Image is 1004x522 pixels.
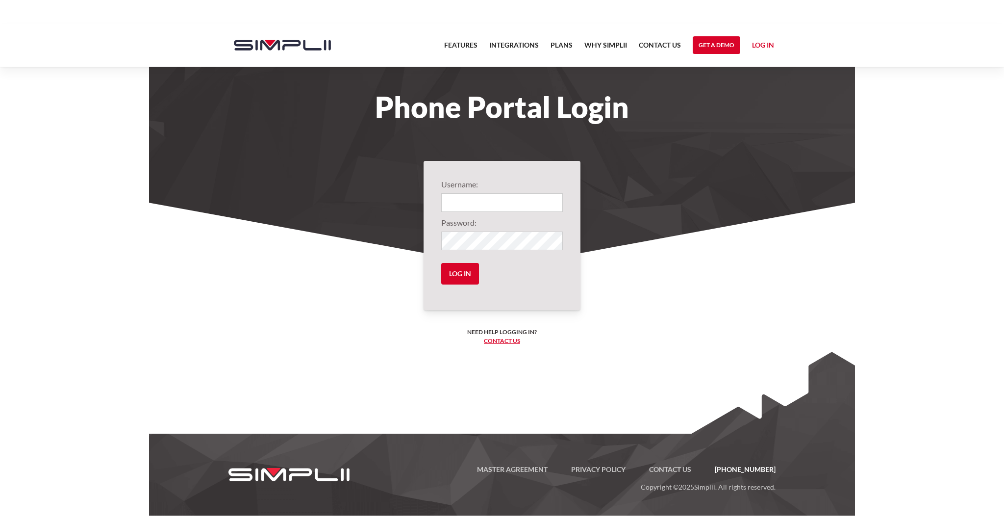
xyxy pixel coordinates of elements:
[693,36,740,54] a: Get a Demo
[484,337,520,344] a: Contact us
[441,179,563,292] form: Login
[224,24,331,67] a: home
[465,464,559,475] a: Master Agreement
[441,217,563,229] label: Password:
[441,263,479,285] input: Log in
[559,464,637,475] a: Privacy Policy
[441,179,563,190] label: Username:
[234,40,331,51] img: Simplii
[752,39,774,54] a: Log in
[467,328,537,345] h6: Need help logging in? ‍
[678,483,694,491] span: 2025
[224,96,780,118] h1: Phone Portal Login
[368,475,776,493] p: Copyright © Simplii. All rights reserved.
[639,39,681,57] a: Contact US
[703,464,776,475] a: [PHONE_NUMBER]
[584,39,627,57] a: Why Simplii
[551,39,573,57] a: Plans
[637,464,703,475] a: Contact US
[444,39,477,57] a: Features
[489,39,539,57] a: Integrations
